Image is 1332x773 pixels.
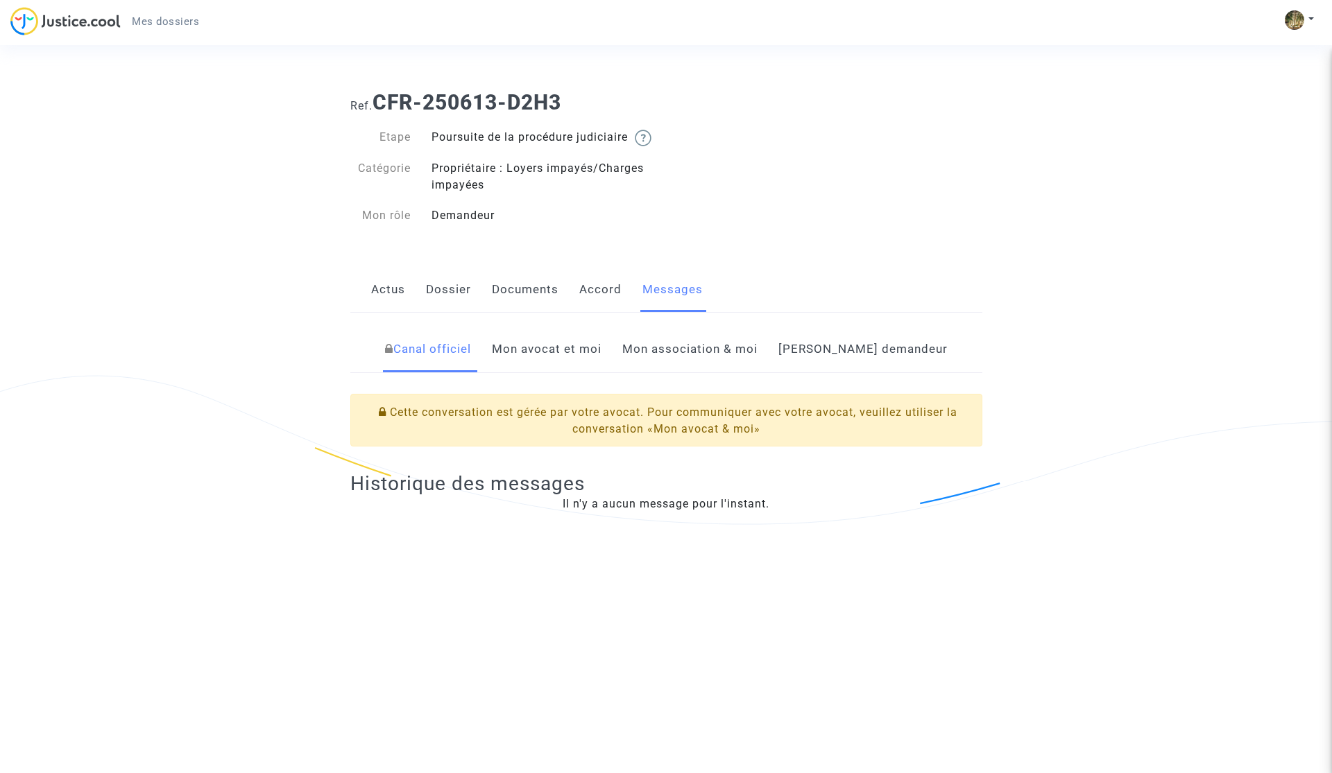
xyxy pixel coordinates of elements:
img: jc-logo.svg [10,7,121,35]
a: Mes dossiers [121,11,210,32]
img: ACg8ocLbW-NaxEEnE6yjrwkV2e2bexOssPOYIlS9KnlHK6ZBGDQqBem9=s96-c [1285,10,1304,30]
div: Etape [340,129,422,146]
div: Propriétaire : Loyers impayés/Charges impayées [421,160,666,193]
a: Dossier [426,267,471,313]
a: [PERSON_NAME] demandeur [778,327,948,372]
img: help.svg [635,130,651,146]
span: Ref. [350,99,373,112]
div: Il n'y a aucun message pour l'instant. [350,496,982,512]
a: Canal officiel [385,327,471,372]
div: Cette conversation est gérée par votre avocat. Pour communiquer avec votre avocat, veuillez utili... [350,394,982,446]
a: Actus [371,267,405,313]
a: Mon association & moi [622,327,758,372]
a: Accord [579,267,622,313]
h2: Historique des messages [350,471,982,496]
a: Messages [642,267,703,313]
a: Mon avocat et moi [492,327,601,372]
div: Mon rôle [340,207,422,224]
b: CFR-250613-D2H3 [373,90,561,114]
div: Poursuite de la procédure judiciaire [421,129,666,146]
span: Mes dossiers [132,15,199,28]
a: Documents [492,267,558,313]
div: Demandeur [421,207,666,224]
div: Catégorie [340,160,422,193]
